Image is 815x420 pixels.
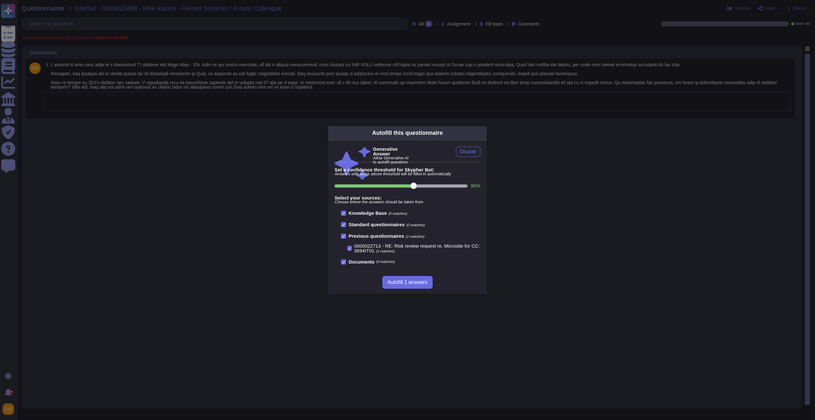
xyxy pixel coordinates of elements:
b: Set a confidence threshold for Skypher Bot: [335,167,480,172]
label: 80 % [471,183,480,188]
span: Autofill 1 answers [387,280,427,285]
span: Allow Generative AI to autofill questions [373,156,409,164]
span: (1 matches) [406,235,424,238]
span: Answers with score above threshold will be filled in automatically [335,172,480,176]
b: Select your sources: [335,195,480,200]
span: 0000022713 - RE: Risk review request re. Microsite for CC: 3694IT01 [354,243,480,253]
span: (0 matches) [388,212,407,215]
b: Standard questionnaires [349,222,405,227]
span: (1 matches) [376,249,395,253]
b: Documents [349,259,375,264]
b: Knowledge Base [349,210,387,216]
button: Autofill 1 answers [382,276,432,289]
b: Previous questionnaires [349,233,404,239]
button: Disable [456,147,480,157]
div: Autofill this questionnaire [372,129,443,137]
span: Choose where the answers should be taken from [335,200,480,204]
b: Generative Answer [373,147,409,156]
span: (0 matches) [406,223,425,227]
span: (0 matches) [376,260,395,264]
span: Disable [460,149,477,154]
